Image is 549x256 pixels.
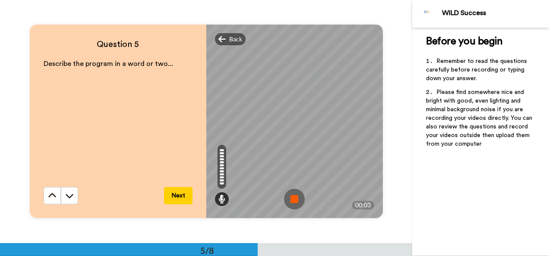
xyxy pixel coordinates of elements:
span: Before you begin [426,36,502,47]
span: Please find somewhere nice and bright with good, even lighting and minimal background noise if yo... [426,89,534,147]
span: Describe the program in a word or two... [44,60,173,67]
button: Next [164,187,192,204]
img: ic_record_stop.svg [284,189,305,209]
span: Back [229,35,242,44]
img: Profile Image [417,3,438,24]
span: Remember to read the questions carefully before recording or typing down your answer. [426,58,529,81]
div: 00:03 [352,201,374,209]
div: WILD Success [442,9,549,17]
h4: Question 5 [44,38,192,50]
div: Back [215,33,246,45]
